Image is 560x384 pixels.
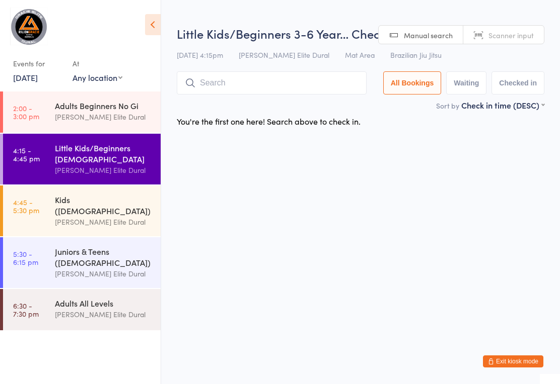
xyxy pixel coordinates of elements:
span: Brazilian Jiu Jitsu [390,50,442,60]
input: Search [177,71,367,94]
div: [PERSON_NAME] Elite Dural [55,268,152,279]
a: 4:15 -4:45 pmLittle Kids/Beginners [DEMOGRAPHIC_DATA][PERSON_NAME] Elite Dural [3,134,161,184]
button: All Bookings [383,71,442,94]
div: [PERSON_NAME] Elite Dural [55,111,152,123]
time: 2:00 - 3:00 pm [13,104,39,120]
span: Mat Area [345,50,375,60]
a: [DATE] [13,72,38,83]
div: Adults All Levels [55,298,152,309]
button: Waiting [446,71,486,94]
div: At [73,55,122,72]
a: 6:30 -7:30 pmAdults All Levels[PERSON_NAME] Elite Dural [3,289,161,330]
div: Little Kids/Beginners [DEMOGRAPHIC_DATA] [55,142,152,164]
span: [PERSON_NAME] Elite Dural [239,50,329,60]
time: 6:30 - 7:30 pm [13,302,39,318]
span: Manual search [404,30,453,40]
button: Checked in [492,71,544,94]
a: 5:30 -6:15 pmJuniors & Teens ([DEMOGRAPHIC_DATA])[PERSON_NAME] Elite Dural [3,237,161,288]
div: You're the first one here! Search above to check in. [177,116,361,127]
div: Any location [73,72,122,83]
div: Juniors & Teens ([DEMOGRAPHIC_DATA]) [55,246,152,268]
span: [DATE] 4:15pm [177,50,223,60]
h2: Little Kids/Beginners 3-6 Year… Check-in [177,25,544,42]
time: 4:15 - 4:45 pm [13,146,40,162]
div: Kids ([DEMOGRAPHIC_DATA]) [55,194,152,216]
div: [PERSON_NAME] Elite Dural [55,216,152,228]
button: Exit kiosk mode [483,355,543,367]
label: Sort by [436,101,459,111]
img: Gracie Elite Jiu Jitsu Dural [10,8,48,45]
span: Scanner input [488,30,534,40]
div: [PERSON_NAME] Elite Dural [55,309,152,320]
div: Events for [13,55,62,72]
a: 4:45 -5:30 pmKids ([DEMOGRAPHIC_DATA])[PERSON_NAME] Elite Dural [3,185,161,236]
a: 2:00 -3:00 pmAdults Beginners No Gi[PERSON_NAME] Elite Dural [3,91,161,133]
div: [PERSON_NAME] Elite Dural [55,164,152,176]
time: 5:30 - 6:15 pm [13,250,38,266]
div: Adults Beginners No Gi [55,100,152,111]
div: Check in time (DESC) [461,100,544,111]
time: 4:45 - 5:30 pm [13,198,39,214]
